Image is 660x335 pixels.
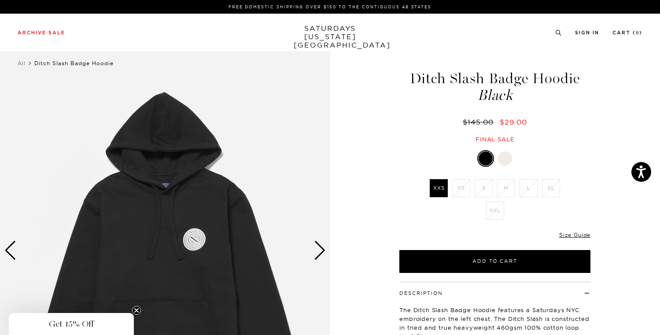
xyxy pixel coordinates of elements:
span: Black [398,88,592,103]
a: Archive Sale [18,30,65,35]
span: Ditch Slash Badge Hoodie [34,60,114,66]
button: Add to Cart [399,250,590,273]
div: Previous slide [4,241,16,260]
div: Final sale [398,136,592,143]
del: $145.00 [463,118,497,126]
button: Description [399,291,443,296]
a: All [18,60,26,66]
small: 0 [636,31,639,35]
div: Next slide [314,241,326,260]
a: Size Guide [559,232,590,238]
span: Get 15% Off [49,319,94,329]
button: Close teaser [132,306,141,315]
a: Sign In [575,30,599,35]
span: $29.00 [500,118,527,126]
h1: Ditch Slash Badge Hoodie [398,71,592,103]
a: SATURDAYS[US_STATE][GEOGRAPHIC_DATA] [294,24,366,49]
div: Get 15% OffClose teaser [9,313,134,335]
p: FREE DOMESTIC SHIPPING OVER $150 TO THE CONTIGUOUS 48 STATES [21,4,639,10]
label: XXS [430,179,448,197]
a: Cart (0) [612,30,642,35]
